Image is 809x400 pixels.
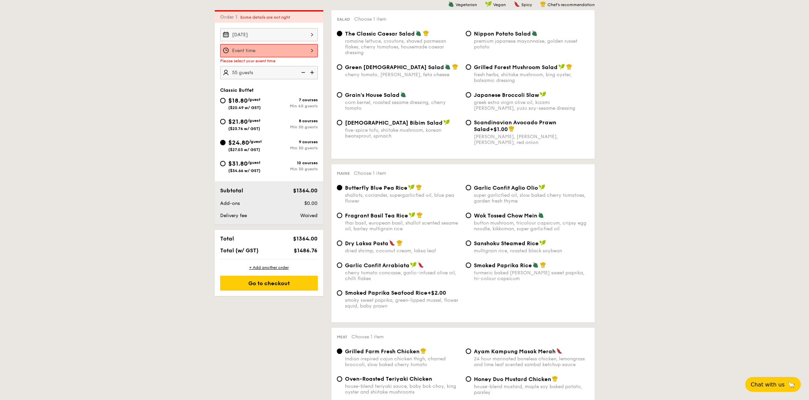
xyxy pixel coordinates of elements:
span: Grilled Farm Fresh Chicken [345,348,420,355]
div: shallots, coriander, supergarlicfied oil, blue pea flower [345,192,460,204]
input: Grain's House Saladcorn kernel, roasted sesame dressing, cherry tomato [337,92,342,98]
span: Order 1 [220,14,240,20]
span: $1486.76 [294,247,317,254]
span: /guest [248,160,261,165]
input: $21.80/guest($23.76 w/ GST)8 coursesMin 30 guests [220,119,226,124]
input: Garlic Confit Arrabiatacherry tomato concasse, garlic-infused olive oil, chilli flakes [337,262,342,268]
img: icon-chef-hat.a58ddaea.svg [552,376,558,382]
span: Dry Laksa Pasta [345,240,388,247]
input: Event time [220,44,318,57]
input: The Classic Caesar Saladromaine lettuce, croutons, shaved parmesan flakes, cherry tomatoes, house... [337,31,342,36]
input: Sanshoku Steamed Ricemultigrain rice, roasted black soybean [466,240,471,246]
span: Subtotal [220,187,243,194]
input: Japanese Broccoli Slawgreek extra virgin olive oil, kizami [PERSON_NAME], yuzu soy-sesame dressing [466,92,471,98]
span: Garlic Confit Arrabiata [345,262,409,269]
input: Nippon Potato Saladpremium japanese mayonnaise, golden russet potato [466,31,471,36]
div: Min 40 guests [269,104,318,108]
input: $18.80/guest($20.49 w/ GST)7 coursesMin 40 guests [220,98,226,103]
input: Grilled Farm Fresh ChickenIndian inspired cajun chicken thigh, charred broccoli, slow baked cherr... [337,349,342,354]
div: Min 30 guests [269,146,318,150]
div: 7 courses [269,98,318,102]
span: ($20.49 w/ GST) [228,105,261,110]
img: icon-chef-hat.a58ddaea.svg [423,30,429,36]
span: Delivery fee [220,213,247,218]
input: Smoked Paprika Seafood Rice+$2.00smoky sweet paprika, green-lipped mussel, flower squid, baby prawn [337,290,342,296]
button: Chat with us🦙 [745,377,801,392]
div: romaine lettuce, croutons, shaved parmesan flakes, cherry tomatoes, housemade caesar dressing [345,38,460,56]
div: fresh herbs, shiitake mushroom, king oyster, balsamic dressing [474,72,589,83]
img: icon-chef-hat.a58ddaea.svg [417,212,423,218]
img: icon-chef-hat.a58ddaea.svg [540,262,546,268]
span: Vegetarian [456,2,477,7]
div: Min 30 guests [269,167,318,171]
span: Choose 1 item [351,334,384,340]
span: Smoked Paprika Seafood Rice [345,290,427,296]
span: /guest [249,139,262,144]
span: Japanese Broccoli Slaw [474,92,539,98]
div: Go to checkout [220,276,318,291]
span: Total (w/ GST) [220,247,258,254]
input: Green [DEMOGRAPHIC_DATA] Saladcherry tomato, [PERSON_NAME], feta cheese [337,64,342,70]
div: house-blend mustard, maple soy baked potato, parsley [474,384,589,395]
span: ($23.76 w/ GST) [228,126,260,131]
input: $31.80/guest($34.66 w/ GST)10 coursesMin 30 guests [220,161,226,166]
img: icon-spicy.37a8142b.svg [556,348,562,354]
img: icon-vegan.f8ff3823.svg [443,119,450,125]
img: icon-vegetarian.fe4039eb.svg [448,1,454,7]
span: +$2.00 [427,290,446,296]
span: Vegan [493,2,506,7]
span: /guest [248,118,261,123]
img: icon-spicy.37a8142b.svg [389,240,395,246]
span: Oven-Roasted Teriyaki Chicken [345,376,432,382]
img: icon-vegan.f8ff3823.svg [540,91,546,98]
input: Garlic Confit Aglio Oliosuper garlicfied oil, slow baked cherry tomatoes, garden fresh thyme [466,185,471,190]
span: Sanshoku Steamed Rice [474,240,539,247]
img: icon-vegan.f8ff3823.svg [539,184,545,190]
span: The Classic Caesar Salad [345,30,415,37]
span: Scandinavian Avocado Prawn Salad [474,119,556,132]
span: Some details are not right [240,15,290,20]
span: Spicy [521,2,532,7]
div: Min 30 guests [269,125,318,129]
img: icon-chef-hat.a58ddaea.svg [540,1,546,7]
span: /guest [248,97,261,102]
img: icon-vegetarian.fe4039eb.svg [400,91,406,98]
span: Meat [337,335,347,339]
span: Chat with us [751,381,785,388]
span: Mains [337,171,350,176]
div: 9 courses [269,140,318,144]
input: Wok Tossed Chow Meinbutton mushroom, tricolour capsicum, cripsy egg noodle, kikkoman, super garli... [466,213,471,218]
input: Smoked Paprika Riceturmeric baked [PERSON_NAME] sweet paprika, tri-colour capsicum [466,262,471,268]
span: Chef's recommendation [547,2,595,7]
img: icon-spicy.37a8142b.svg [418,262,424,268]
img: icon-chef-hat.a58ddaea.svg [420,348,426,354]
div: cherry tomato concasse, garlic-infused olive oil, chilli flakes [345,270,460,281]
input: Scandinavian Avocado Prawn Salad+$1.00[PERSON_NAME], [PERSON_NAME], [PERSON_NAME], red onion [466,120,471,125]
span: Butterfly Blue Pea Rice [345,185,407,191]
span: Nippon Potato Salad [474,30,531,37]
span: Green [DEMOGRAPHIC_DATA] Salad [345,64,444,70]
img: icon-vegan.f8ff3823.svg [408,184,415,190]
input: Number of guests [220,66,318,79]
div: cherry tomato, [PERSON_NAME], feta cheese [345,72,460,78]
div: [PERSON_NAME], [PERSON_NAME], [PERSON_NAME], red onion [474,134,589,145]
img: icon-chef-hat.a58ddaea.svg [452,64,458,70]
input: Ayam Kampung Masak Merah24 hour marinated boneless chicken, lemongrass and lime leaf scented samb... [466,349,471,354]
img: icon-vegetarian.fe4039eb.svg [416,30,422,36]
span: ($27.03 w/ GST) [228,147,260,152]
input: Grilled Forest Mushroom Saladfresh herbs, shiitake mushroom, king oyster, balsamic dressing [466,64,471,70]
span: $24.80 [228,139,249,146]
span: Fragrant Basil Tea Rice [345,212,408,219]
img: icon-vegan.f8ff3823.svg [485,1,492,7]
input: Butterfly Blue Pea Riceshallots, coriander, supergarlicfied oil, blue pea flower [337,185,342,190]
span: Choose 1 item [354,16,386,22]
img: icon-vegan.f8ff3823.svg [409,212,416,218]
div: smoky sweet paprika, green-lipped mussel, flower squid, baby prawn [345,297,460,309]
input: [DEMOGRAPHIC_DATA] Bibim Saladfive-spice tofu, shiitake mushroom, korean beansprout, spinach [337,120,342,125]
img: icon-chef-hat.a58ddaea.svg [397,240,403,246]
span: Garlic Confit Aglio Olio [474,185,538,191]
div: + Add another order [220,265,318,270]
div: multigrain rice, roasted black soybean [474,248,589,254]
span: [DEMOGRAPHIC_DATA] Bibim Salad [345,120,443,126]
span: Grain's House Salad [345,92,400,98]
